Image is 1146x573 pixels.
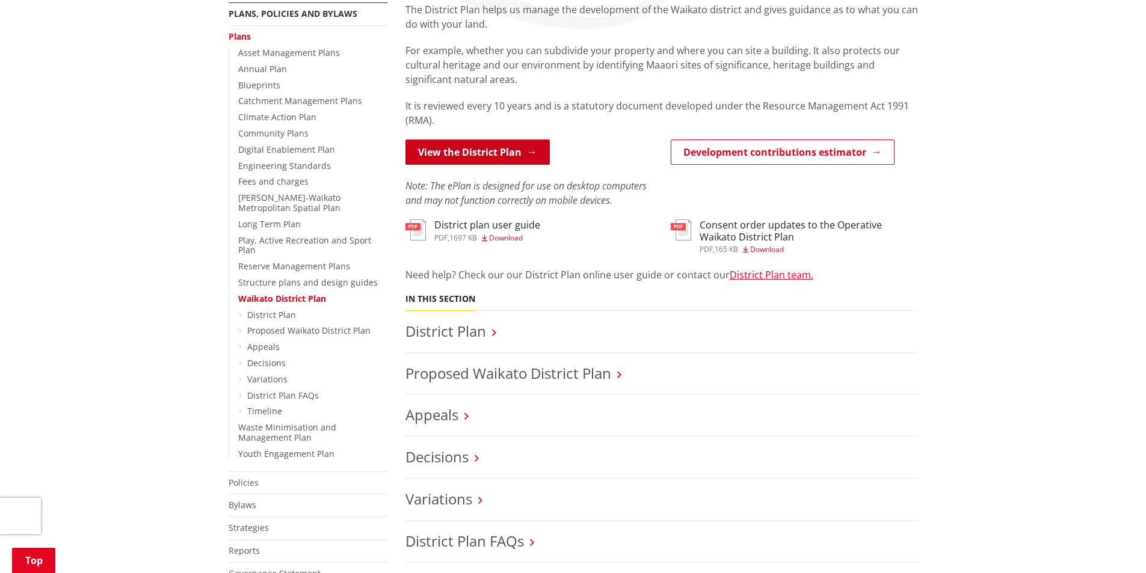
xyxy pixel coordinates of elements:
[238,160,331,171] a: Engineering Standards
[405,43,918,87] p: For example, whether you can subdivide your property and where you can site a building. It also p...
[238,144,335,155] a: Digital Enablement Plan
[238,277,378,288] a: Structure plans and design guides
[405,447,469,467] a: Decisions
[449,233,477,243] span: 1697 KB
[229,8,357,19] a: Plans, policies and bylaws
[247,373,288,385] a: Variations
[750,244,784,254] span: Download
[238,47,340,58] a: Asset Management Plans
[405,139,550,165] a: View the District Plan
[405,2,918,31] p: The District Plan helps us manage the development of the Waikato district and gives guidance as t...
[238,111,316,123] a: Climate Action Plan
[247,405,282,417] a: Timeline
[405,405,458,424] a: Appeals
[238,192,340,213] a: [PERSON_NAME]-Waikato Metropolitan Spatial Plan
[700,244,713,254] span: pdf
[238,260,350,272] a: Reserve Management Plans
[229,31,251,42] a: Plans
[238,63,287,75] a: Annual Plan
[405,489,472,509] a: Variations
[489,233,523,243] span: Download
[247,357,286,369] a: Decisions
[238,293,326,304] a: Waikato District Plan
[434,234,540,242] div: ,
[700,246,918,253] div: ,
[405,99,918,127] p: It is reviewed every 10 years and is a statutory document developed under the Resource Management...
[238,448,334,459] a: Youth Engagement Plan
[671,219,918,253] a: Consent order updates to the Operative Waikato District Plan pdf,165 KB Download
[405,179,647,207] em: Note: The ePlan is designed for use on desktop computers and may not function correctly on mobile...
[405,268,918,282] p: Need help? Check our our District Plan online user guide or contact our
[1091,522,1134,566] iframe: Messenger Launcher
[405,363,611,383] a: Proposed Waikato District Plan
[238,79,280,91] a: Blueprints
[247,390,319,401] a: District Plan FAQs
[238,421,336,443] a: Waste Minimisation and Management Plan
[238,218,301,230] a: Long Term Plan
[247,309,296,320] a: District Plan
[405,219,426,241] img: document-pdf.svg
[229,545,260,556] a: Reports
[671,139,895,165] a: Development contributions estimator
[405,531,524,551] a: District Plan FAQs
[700,219,918,242] h3: Consent order updates to the Operative Waikato District Plan
[229,499,256,510] a: Bylaws
[238,95,362,106] a: Catchment Management Plans
[247,325,371,336] a: Proposed Waikato District Plan
[238,127,309,139] a: Community Plans
[229,522,269,533] a: Strategies
[229,477,259,488] a: Policies
[434,233,448,243] span: pdf
[247,341,280,352] a: Appeals
[405,219,540,241] a: District plan user guide pdf,1697 KB Download
[405,294,475,304] h5: In this section
[730,268,813,281] a: District Plan team.
[434,219,540,231] h3: District plan user guide
[238,176,309,187] a: Fees and charges
[405,321,486,341] a: District Plan
[238,234,371,256] a: Play, Active Recreation and Sport Plan
[671,219,691,241] img: document-pdf.svg
[12,548,55,573] a: Top
[715,244,738,254] span: 165 KB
